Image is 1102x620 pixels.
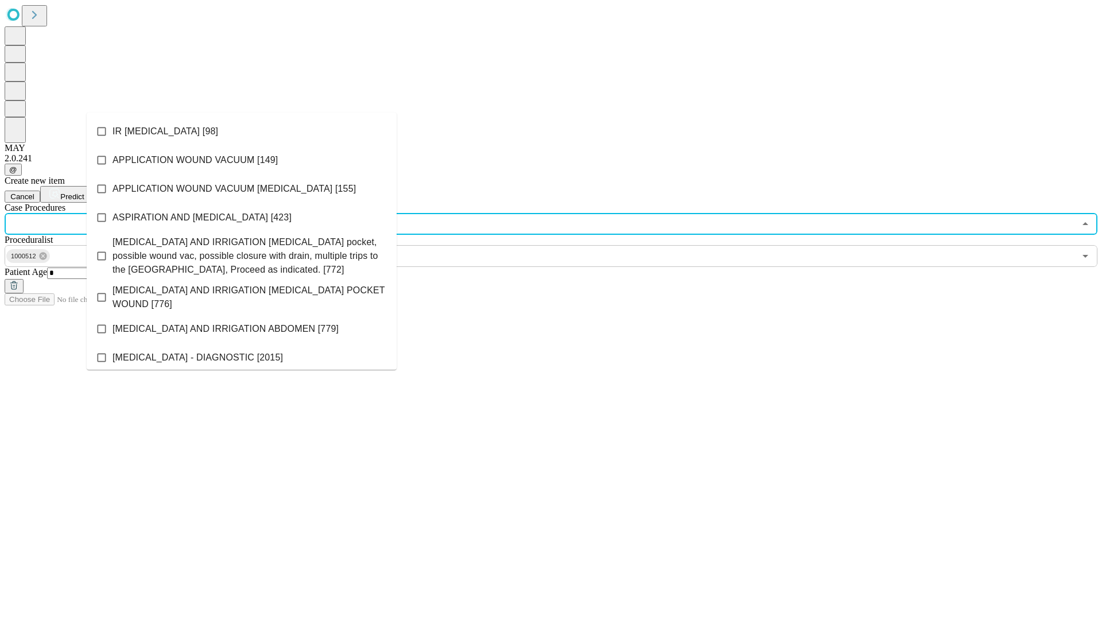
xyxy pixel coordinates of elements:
span: Create new item [5,176,65,185]
span: Proceduralist [5,235,53,245]
button: @ [5,164,22,176]
span: Patient Age [5,267,47,277]
span: Cancel [10,192,34,201]
span: [MEDICAL_DATA] AND IRRIGATION [MEDICAL_DATA] POCKET WOUND [776] [112,284,387,311]
span: APPLICATION WOUND VACUUM [MEDICAL_DATA] [155] [112,182,356,196]
span: ASPIRATION AND [MEDICAL_DATA] [423] [112,211,292,224]
span: [MEDICAL_DATA] - DIAGNOSTIC [2015] [112,351,283,365]
span: Scheduled Procedure [5,203,65,212]
span: IR [MEDICAL_DATA] [98] [112,125,218,138]
button: Close [1077,216,1093,232]
span: [MEDICAL_DATA] AND IRRIGATION ABDOMEN [779] [112,322,339,336]
div: 1000512 [6,249,50,263]
span: 1000512 [6,250,41,263]
button: Cancel [5,191,40,203]
button: Predict [40,186,93,203]
button: Open [1077,248,1093,264]
div: 2.0.241 [5,153,1097,164]
span: [MEDICAL_DATA] AND IRRIGATION [MEDICAL_DATA] pocket, possible wound vac, possible closure with dr... [112,235,387,277]
div: MAY [5,143,1097,153]
span: Predict [60,192,84,201]
span: APPLICATION WOUND VACUUM [149] [112,153,278,167]
span: @ [9,165,17,174]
